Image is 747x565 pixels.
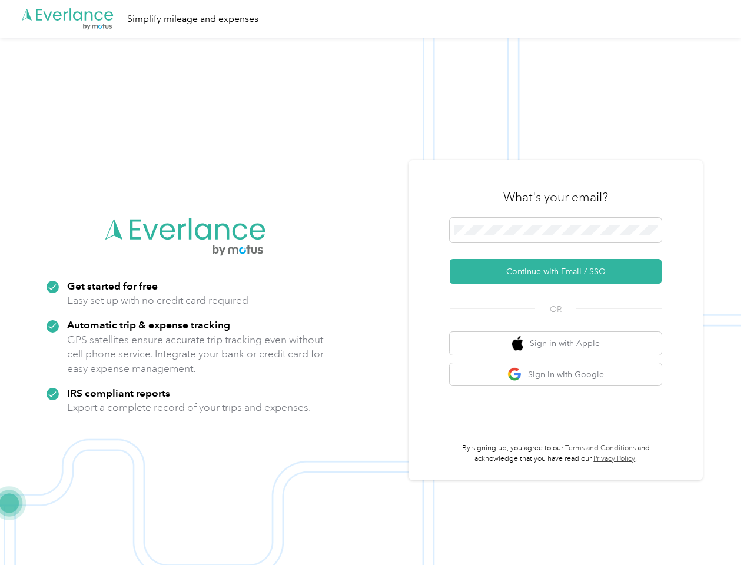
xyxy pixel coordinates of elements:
p: GPS satellites ensure accurate trip tracking even without cell phone service. Integrate your bank... [67,333,324,376]
a: Privacy Policy [593,454,635,463]
img: google logo [507,367,522,382]
p: Easy set up with no credit card required [67,293,248,308]
p: Export a complete record of your trips and expenses. [67,400,311,415]
h3: What's your email? [503,189,608,205]
strong: Automatic trip & expense tracking [67,318,230,331]
button: Continue with Email / SSO [450,259,662,284]
strong: Get started for free [67,280,158,292]
div: Simplify mileage and expenses [127,12,258,26]
span: OR [535,303,576,315]
img: apple logo [512,336,524,351]
p: By signing up, you agree to our and acknowledge that you have read our . [450,443,662,464]
strong: IRS compliant reports [67,387,170,399]
button: google logoSign in with Google [450,363,662,386]
a: Terms and Conditions [565,444,636,453]
button: apple logoSign in with Apple [450,332,662,355]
